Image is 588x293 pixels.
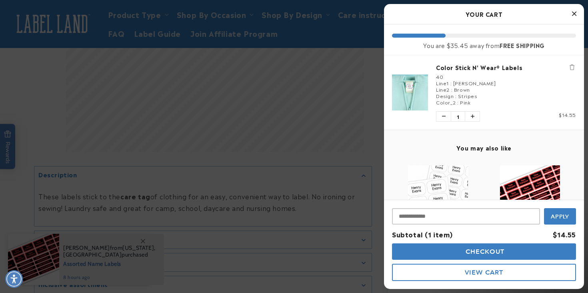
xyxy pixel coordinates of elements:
button: Will the colors fade in the wash? [10,45,96,60]
li: product [392,55,576,130]
span: Design [436,92,454,99]
span: : [457,98,459,106]
span: Line2 [436,86,450,93]
span: Stripes [458,92,477,99]
h4: You may also like [392,144,576,151]
span: $14.55 [559,111,576,118]
button: Remove Color Stick N' Wear® Labels [568,63,576,71]
button: Checkout [392,243,576,260]
img: View Stick N' Wear Stikins® Labels [408,165,468,225]
input: Input Discount [392,208,540,225]
img: Color Stick N' Wear® Labels - Label Land [392,74,428,110]
span: : [451,86,453,93]
div: 40 [436,73,576,80]
span: Brown [454,86,470,93]
span: [PERSON_NAME] [453,79,496,86]
div: $14.55 [553,229,576,240]
span: Line1 [436,79,449,86]
button: Apply [544,208,576,225]
span: : [455,92,457,99]
span: View Cart [465,269,503,276]
span: Subtotal (1 item) [392,229,452,239]
h2: Your Cart [392,8,576,20]
button: Decrease quantity of Color Stick N' Wear® Labels [436,112,451,121]
span: Color_2 [436,98,456,106]
button: Where do these labels stick? [18,22,96,38]
button: Close Cart [568,8,580,20]
button: View Cart [392,264,576,281]
span: Checkout [464,248,505,255]
img: Assorted Name Labels - Label Land [500,165,560,225]
div: You are $35.45 away from [392,42,576,49]
a: Color Stick N' Wear® Labels [436,63,576,71]
button: Increase quantity of Color Stick N' Wear® Labels [465,112,480,121]
div: Accessibility Menu [5,270,23,288]
b: FREE SHIPPING [500,41,545,49]
span: Pink [460,98,470,106]
span: 1 [451,112,465,121]
span: : [450,79,452,86]
span: Apply [551,213,570,220]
